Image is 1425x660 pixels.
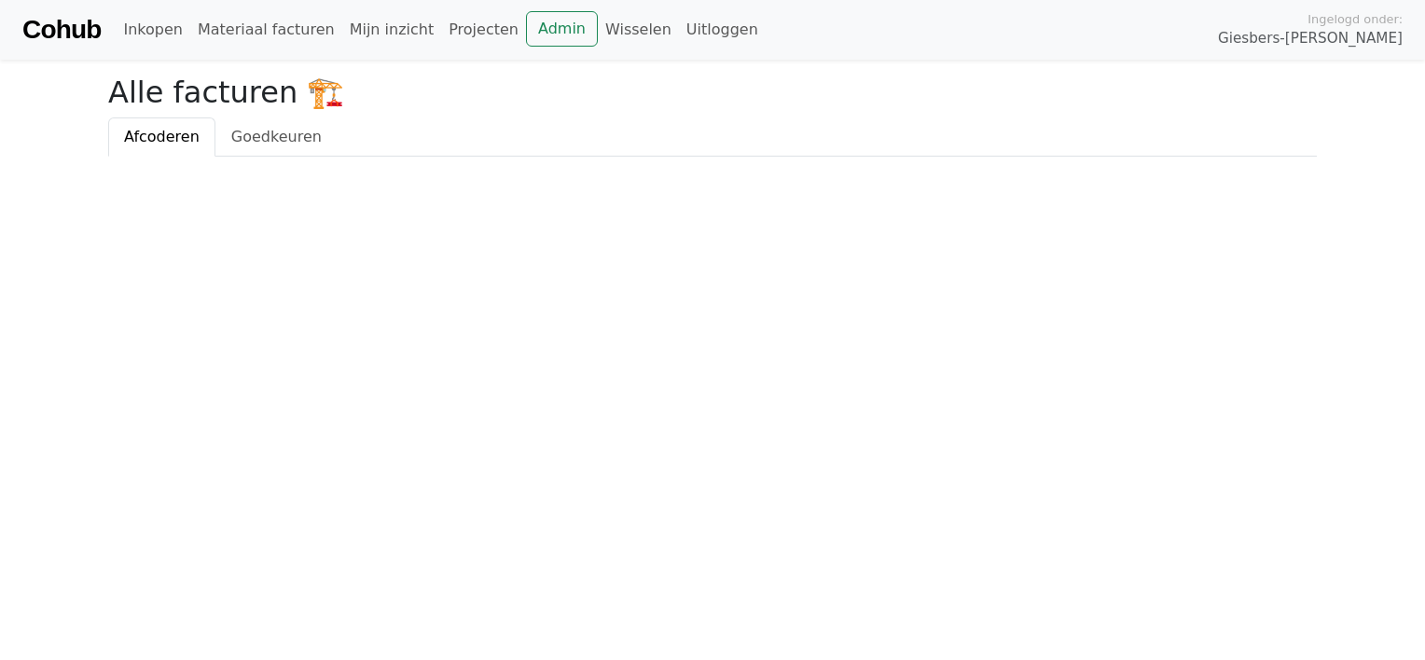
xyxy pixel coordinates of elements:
[679,11,766,48] a: Uitloggen
[1307,10,1403,28] span: Ingelogd onder:
[598,11,679,48] a: Wisselen
[116,11,189,48] a: Inkopen
[108,75,1317,110] h2: Alle facturen 🏗️
[342,11,442,48] a: Mijn inzicht
[190,11,342,48] a: Materiaal facturen
[22,7,101,52] a: Cohub
[215,117,338,157] a: Goedkeuren
[1218,28,1403,49] span: Giesbers-[PERSON_NAME]
[124,128,200,145] span: Afcoderen
[441,11,526,48] a: Projecten
[108,117,215,157] a: Afcoderen
[231,128,322,145] span: Goedkeuren
[526,11,598,47] a: Admin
